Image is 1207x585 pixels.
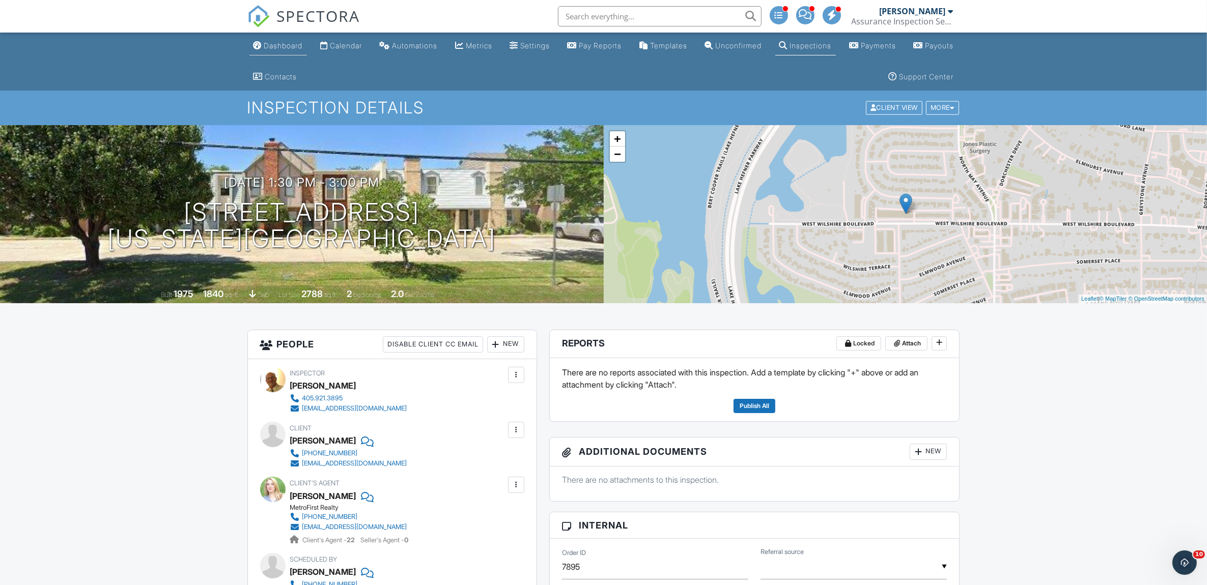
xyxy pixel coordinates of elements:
[926,101,959,115] div: More
[1129,296,1204,302] a: © OpenStreetMap contributors
[302,404,407,413] div: [EMAIL_ADDRESS][DOMAIN_NAME]
[353,291,381,299] span: bedrooms
[247,5,270,27] img: The Best Home Inspection Software - Spectora
[290,433,356,448] div: [PERSON_NAME]
[375,37,441,55] a: Automations (Advanced)
[290,424,312,432] span: Client
[925,41,953,50] div: Payouts
[1193,550,1205,559] span: 10
[1079,295,1207,303] div: |
[347,288,352,299] div: 2
[761,547,804,557] label: Referral source
[861,41,896,50] div: Payments
[290,369,325,377] span: Inspector
[161,291,172,299] span: Built
[277,5,360,26] span: SPECTORA
[845,37,900,55] a: Payments
[265,72,297,81] div: Contacts
[880,6,946,16] div: [PERSON_NAME]
[302,394,343,402] div: 405.921.3895
[330,41,362,50] div: Calendar
[174,288,193,299] div: 1975
[563,37,626,55] a: Pay Reports
[361,536,409,544] span: Seller's Agent -
[290,504,415,512] div: MetroFirst Realty
[579,41,622,50] div: Pay Reports
[909,37,958,55] a: Payouts
[865,103,925,111] a: Client View
[635,37,691,55] a: Templates
[290,378,356,393] div: [PERSON_NAME]
[224,175,379,189] h3: [DATE] 1:30 pm - 3:00 pm
[391,288,404,299] div: 2.0
[866,101,922,115] div: Client View
[324,291,337,299] span: sq.ft.
[487,336,524,353] div: New
[562,548,586,558] label: Order ID
[900,72,954,81] div: Support Center
[290,564,356,579] div: [PERSON_NAME]
[303,536,357,544] span: Client's Agent -
[278,291,300,299] span: Lot Size
[715,41,762,50] div: Unconfirmed
[520,41,550,50] div: Settings
[302,449,358,457] div: [PHONE_NUMBER]
[405,291,434,299] span: bathrooms
[790,41,832,50] div: Inspections
[700,37,766,55] a: Unconfirmed
[885,68,958,86] a: Support Center
[290,555,338,563] span: Scheduled By
[316,37,366,55] a: Calendar
[405,536,409,544] strong: 0
[1081,296,1098,302] a: Leaflet
[466,41,492,50] div: Metrics
[558,6,762,26] input: Search everything...
[1172,550,1197,575] iframe: Intercom live chat
[107,199,496,253] h1: [STREET_ADDRESS] [US_STATE][GEOGRAPHIC_DATA]
[302,523,407,531] div: [EMAIL_ADDRESS][DOMAIN_NAME]
[290,403,407,414] a: [EMAIL_ADDRESS][DOMAIN_NAME]
[550,512,960,539] h3: Internal
[301,288,323,299] div: 2788
[610,147,625,162] a: Zoom out
[451,37,496,55] a: Metrics
[247,99,960,116] h1: Inspection Details
[650,41,687,50] div: Templates
[225,291,239,299] span: sq. ft.
[249,37,307,55] a: Dashboard
[290,458,407,469] a: [EMAIL_ADDRESS][DOMAIN_NAME]
[203,288,223,299] div: 1840
[248,330,537,359] h3: People
[302,459,407,467] div: [EMAIL_ADDRESS][DOMAIN_NAME]
[610,131,625,147] a: Zoom in
[290,393,407,403] a: 405.921.3895
[1100,296,1127,302] a: © MapTiler
[506,37,554,55] a: Settings
[347,536,355,544] strong: 22
[302,513,358,521] div: [PHONE_NUMBER]
[392,41,437,50] div: Automations
[290,479,340,487] span: Client's Agent
[383,336,483,353] div: Disable Client CC Email
[852,16,953,26] div: Assurance Inspection Services LLC
[562,474,947,485] p: There are no attachments to this inspection.
[290,488,356,504] a: [PERSON_NAME]
[290,448,407,458] a: [PHONE_NUMBER]
[290,512,407,522] a: [PHONE_NUMBER]
[550,437,960,466] h3: Additional Documents
[910,444,947,460] div: New
[249,68,301,86] a: Contacts
[775,37,836,55] a: Inspections
[264,41,303,50] div: Dashboard
[247,14,360,35] a: SPECTORA
[290,522,407,532] a: [EMAIL_ADDRESS][DOMAIN_NAME]
[258,291,269,299] span: slab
